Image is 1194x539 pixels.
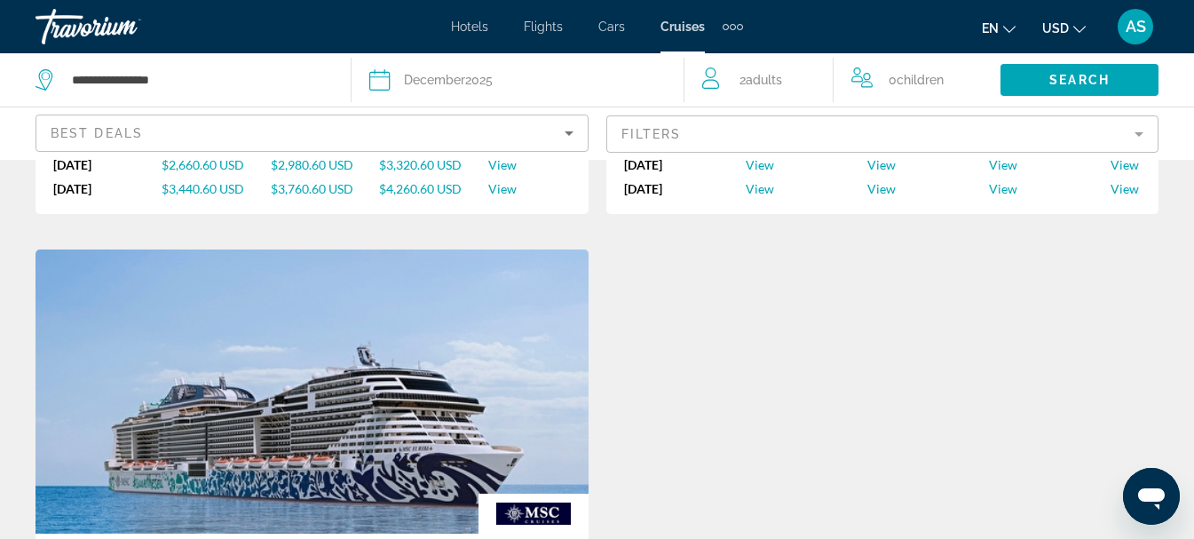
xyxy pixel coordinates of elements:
[488,157,517,172] span: View
[723,12,743,41] button: Extra navigation items
[379,181,487,196] a: $4,260.60 USD
[451,20,488,34] a: Hotels
[867,157,989,172] a: View
[1042,21,1069,36] span: USD
[379,181,462,196] span: $4,260.60 USD
[598,20,625,34] a: Cars
[271,157,379,172] a: $2,980.60 USD
[162,181,244,196] span: $3,440.60 USD
[1049,73,1110,87] span: Search
[739,67,782,92] span: 2
[379,157,462,172] span: $3,320.60 USD
[1111,181,1141,196] a: View
[1111,157,1139,172] span: View
[524,20,563,34] a: Flights
[271,157,353,172] span: $2,980.60 USD
[1112,8,1158,45] button: User Menu
[660,20,705,34] a: Cruises
[746,157,867,172] a: View
[867,181,896,196] span: View
[379,157,487,172] a: $3,320.60 USD
[746,73,782,87] span: Adults
[478,494,588,534] img: msccruise.gif
[36,4,213,50] a: Travorium
[989,181,1017,196] span: View
[488,181,517,196] span: View
[867,157,896,172] span: View
[867,181,989,196] a: View
[36,250,589,534] img: 1650819843.jpg
[404,67,493,92] div: 2025
[889,67,944,92] span: 0
[51,126,143,140] span: Best Deals
[982,21,999,36] span: en
[1126,18,1146,36] span: AS
[982,15,1016,41] button: Change language
[1000,64,1158,96] button: Search
[51,123,573,144] mat-select: Sort by
[624,157,746,172] div: [DATE]
[989,181,1111,196] a: View
[606,115,1159,154] button: Filter
[369,53,667,107] button: December2025
[989,157,1111,172] a: View
[1111,157,1141,172] a: View
[271,181,353,196] span: $3,760.60 USD
[746,181,774,196] span: View
[624,181,746,196] div: [DATE]
[488,181,571,196] a: View
[1111,181,1139,196] span: View
[1123,468,1180,525] iframe: Кнопка запуска окна обмена сообщениями
[271,181,379,196] a: $3,760.60 USD
[1042,15,1086,41] button: Change currency
[897,73,944,87] span: Children
[746,181,867,196] a: View
[53,181,162,196] div: [DATE]
[162,157,244,172] span: $2,660.60 USD
[684,53,1000,107] button: Travelers: 2 adults, 0 children
[488,157,571,172] a: View
[404,73,465,87] span: December
[162,157,270,172] a: $2,660.60 USD
[53,157,162,172] div: [DATE]
[989,157,1017,172] span: View
[746,157,774,172] span: View
[162,181,270,196] a: $3,440.60 USD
